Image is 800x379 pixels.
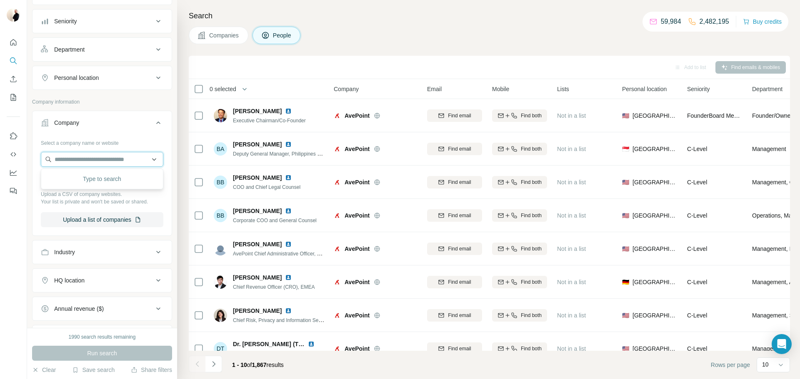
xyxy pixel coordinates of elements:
button: Find both [492,109,547,122]
span: [GEOGRAPHIC_DATA] [632,211,677,220]
img: Avatar [214,309,227,322]
button: Use Surfe API [7,147,20,162]
div: Type to search [43,171,161,187]
div: Department [54,45,85,54]
button: Find both [492,209,547,222]
span: results [232,362,284,368]
span: [GEOGRAPHIC_DATA] [632,178,677,186]
span: [PERSON_NAME] [233,140,282,149]
div: Company [54,119,79,127]
button: Feedback [7,183,20,198]
img: LinkedIn logo [285,307,292,314]
span: Find email [448,212,471,219]
span: Find email [448,245,471,253]
div: Open Intercom Messenger [772,334,792,354]
span: COO and Chief Legal Counsel [233,184,300,190]
button: Seniority [32,11,172,31]
span: C-Level [687,212,707,219]
button: Enrich CSV [7,72,20,87]
span: Find both [521,278,542,286]
span: Find both [521,212,542,219]
button: Use Surfe on LinkedIn [7,129,20,144]
img: Avatar [214,275,227,289]
span: Company [334,85,359,93]
button: Find both [492,309,547,322]
button: Annual revenue ($) [32,299,172,319]
button: Navigate to next page [205,356,222,372]
img: LinkedIn logo [285,241,292,248]
button: Employees (size) [32,327,172,347]
button: Buy credits [743,16,782,27]
span: AvePoint Chief Administrative Officer, Treasury & Risk Management [233,250,383,257]
button: Upload a list of companies [41,212,163,227]
button: Find email [427,342,482,355]
span: 🇺🇸 [622,245,629,253]
button: Find email [427,243,482,255]
span: Management [752,344,786,353]
button: Company [32,113,172,136]
img: Logo of AvePoint [334,245,340,252]
img: LinkedIn logo [285,208,292,214]
img: LinkedIn logo [308,341,315,347]
button: Search [7,53,20,68]
span: 🇺🇸 [622,344,629,353]
div: 1990 search results remaining [69,333,136,341]
button: Find email [427,109,482,122]
p: 10 [762,360,769,369]
span: Not in a list [557,279,586,285]
span: Chief Executive Officer [233,351,284,357]
span: [GEOGRAPHIC_DATA] [632,245,677,253]
span: 🇺🇸 [622,211,629,220]
span: [PERSON_NAME] [233,240,282,248]
span: Chief Revenue Officer (CRO), EMEA [233,284,315,290]
span: C-Level [687,179,707,186]
span: 🇺🇸 [622,311,629,320]
button: HQ location [32,270,172,290]
button: Quick start [7,35,20,50]
button: Find both [492,143,547,155]
span: [PERSON_NAME] [233,207,282,215]
img: Logo of AvePoint [334,146,340,152]
span: 🇺🇸 [622,111,629,120]
span: C-Level [687,146,707,152]
span: Not in a list [557,312,586,319]
span: Find both [521,312,542,319]
span: AvePoint [345,245,370,253]
span: People [273,31,292,40]
span: Executive Chairman/Co-Founder [233,118,306,124]
img: LinkedIn logo [285,108,292,114]
span: Find email [448,345,471,352]
span: Find both [521,112,542,119]
button: Department [32,40,172,59]
button: Share filters [131,366,172,374]
span: AvePoint [345,211,370,220]
div: Personal location [54,74,99,82]
span: Find email [448,145,471,153]
img: Logo of AvePoint [334,279,340,285]
button: Find both [492,342,547,355]
span: [PERSON_NAME] [233,307,282,315]
span: Mobile [492,85,509,93]
span: AvePoint [345,111,370,120]
button: Find email [427,276,482,288]
img: Logo of AvePoint [334,179,340,186]
span: C-Level [687,345,707,352]
button: Save search [72,366,115,374]
span: [GEOGRAPHIC_DATA] [632,145,677,153]
div: BB [214,176,227,189]
span: 🇺🇸 [622,178,629,186]
span: 1,867 [252,362,267,368]
button: Industry [32,242,172,262]
div: DT [214,342,227,355]
div: Seniority [54,17,77,25]
h4: Search [189,10,790,22]
span: C-Level [687,312,707,319]
span: Department [752,85,782,93]
span: Chief Risk, Privacy and Information Security Officer [233,317,347,323]
span: Not in a list [557,345,586,352]
span: Companies [209,31,240,40]
p: Upload a CSV of company websites. [41,191,163,198]
button: Find email [427,209,482,222]
button: Find email [427,143,482,155]
span: 🇩🇪 [622,278,629,286]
